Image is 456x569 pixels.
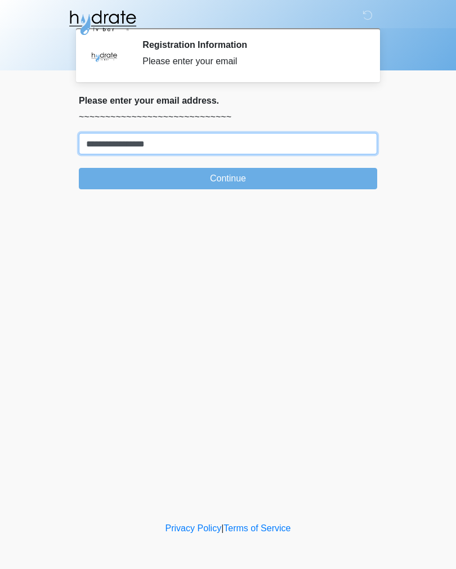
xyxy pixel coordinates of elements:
h2: Please enter your email address. [79,95,377,106]
a: | [221,523,223,533]
img: Hydrate IV Bar - Fort Collins Logo [68,8,137,37]
img: Agent Avatar [87,39,121,73]
div: Please enter your email [142,55,360,68]
a: Terms of Service [223,523,290,533]
a: Privacy Policy [166,523,222,533]
p: ~~~~~~~~~~~~~~~~~~~~~~~~~~~~~ [79,110,377,124]
button: Continue [79,168,377,189]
